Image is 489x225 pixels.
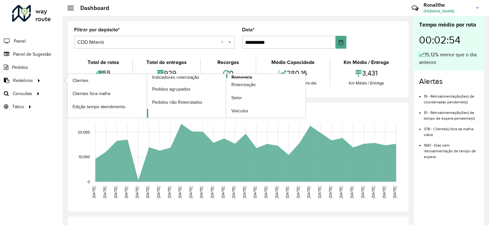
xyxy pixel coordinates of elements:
span: Consultas [13,90,32,97]
text: [DATE] [145,187,150,198]
span: Tático [12,103,24,110]
text: [DATE] [382,187,386,198]
text: [DATE] [113,187,118,198]
text: 20,000 [78,130,90,134]
span: Pedidos agrupados [152,86,190,92]
div: 15,12% menor que o dia anterior [419,51,479,66]
li: 15 - Retroalimentação(ões) de coordenadas pendente(s) [424,89,479,105]
button: Choose Date [336,36,346,49]
div: 3,431 [332,66,401,80]
a: Roteirização [226,78,306,91]
a: Romaneio [147,74,306,118]
li: 1661 - Dias sem retroalimentação de tempo de espera [424,138,479,160]
text: [DATE] [103,187,107,198]
text: 10,000 [79,155,90,159]
text: [DATE] [317,187,322,198]
a: Clientes fora malha [67,87,147,100]
text: [DATE] [264,187,268,198]
a: Contato Rápido [408,1,422,15]
a: Edição tempo atendimento [67,100,147,113]
span: Relatórios [13,77,33,84]
div: Km Médio / Entrega [332,59,401,66]
h3: Ronalthe [423,2,471,8]
text: [DATE] [231,187,236,198]
span: Painel [14,38,26,44]
div: 0 [202,66,254,80]
h2: Dashboard [74,4,109,12]
label: Data [242,26,255,34]
div: Tempo médio por rota [419,20,479,29]
text: [DATE] [393,187,397,198]
a: Indicadores roteirização [67,74,226,118]
text: [DATE] [339,187,343,198]
text: [DATE] [124,187,128,198]
text: [DATE] [328,187,332,198]
text: [DATE] [350,187,354,198]
label: Filtrar por depósito [74,26,120,34]
text: [DATE] [156,187,160,198]
li: 378 - Cliente(s) fora da malha viária [424,121,479,138]
text: [DATE] [361,187,365,198]
div: 55 [76,66,131,80]
span: Painel de Sugestão [13,51,51,58]
text: [DATE] [275,187,279,198]
text: [DATE] [210,187,214,198]
span: Romaneio [231,74,252,81]
span: Clear all [221,38,227,46]
span: Pedidos não Roteirizados [152,99,203,106]
div: 00:02:54 [419,29,479,51]
span: Indicadores roteirização [152,74,199,81]
span: Roteirização [231,81,256,88]
span: Setor [231,94,242,101]
text: [DATE] [242,187,246,198]
span: Edição tempo atendimento [73,103,125,110]
span: Veículos [231,108,248,114]
a: Veículos [226,105,306,117]
a: Pedidos não Roteirizados [147,96,226,108]
div: Total de entregas [135,59,198,66]
div: Km Médio / Entrega [332,80,401,86]
li: 51 - Retroalimentação(ões) de tempo de espera pendente(s) [424,105,479,121]
div: 280,16 [258,66,328,80]
text: [DATE] [92,187,96,198]
text: [DATE] [178,187,182,198]
span: Pedidos [12,64,28,71]
div: Total de rotas [76,59,131,66]
text: 0 [88,180,90,184]
text: [DATE] [285,187,289,198]
span: Clientes [73,77,89,84]
text: [DATE] [135,187,139,198]
a: Setor [226,92,306,104]
a: Clientes [67,74,147,87]
text: [DATE] [253,187,257,198]
h4: Alertas [419,77,479,86]
span: Clientes fora malha [73,90,110,97]
div: 929 [135,66,198,80]
span: [PERSON_NAME] [423,8,471,14]
div: Recargas [202,59,254,66]
text: [DATE] [189,187,193,198]
text: [DATE] [221,187,225,198]
text: [DATE] [371,187,375,198]
a: Pedidos agrupados [147,83,226,95]
text: [DATE] [167,187,171,198]
text: [DATE] [307,187,311,198]
text: [DATE] [199,187,204,198]
text: [DATE] [296,187,300,198]
div: Média Capacidade [258,59,328,66]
